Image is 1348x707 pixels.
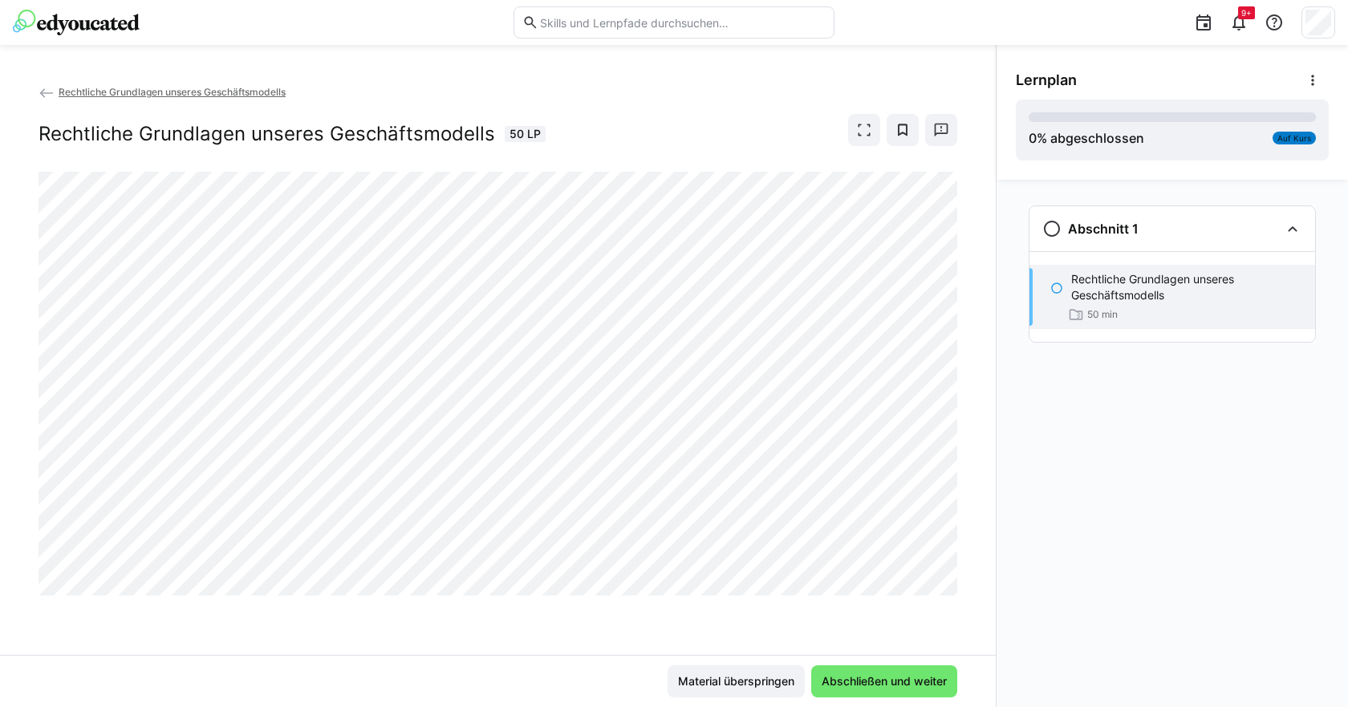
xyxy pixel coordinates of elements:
[1016,71,1077,89] span: Lernplan
[1087,308,1118,321] span: 50 min
[1241,8,1252,18] span: 9+
[510,126,541,142] span: 50 LP
[819,673,949,689] span: Abschließen und weiter
[676,673,797,689] span: Material überspringen
[1273,132,1316,144] div: Auf Kurs
[538,15,826,30] input: Skills und Lernpfade durchsuchen…
[811,665,957,697] button: Abschließen und weiter
[1029,130,1037,146] span: 0
[59,86,286,98] span: Rechtliche Grundlagen unseres Geschäftsmodells
[668,665,805,697] button: Material überspringen
[1029,128,1144,148] div: % abgeschlossen
[39,122,495,146] h2: Rechtliche Grundlagen unseres Geschäftsmodells
[1071,271,1302,303] p: Rechtliche Grundlagen unseres Geschäftsmodells
[1068,221,1139,237] h3: Abschnitt 1
[39,86,286,98] a: Rechtliche Grundlagen unseres Geschäftsmodells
